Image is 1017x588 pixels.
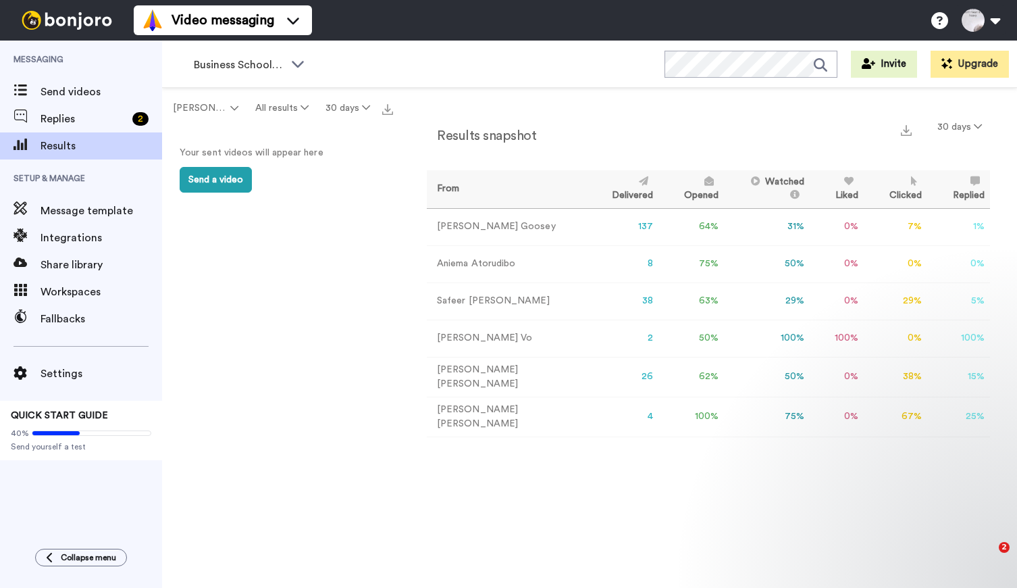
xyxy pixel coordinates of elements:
td: 100 % [927,320,990,357]
td: 100 % [658,397,724,437]
th: From [427,170,586,208]
span: Business School 2025 [194,57,284,73]
img: export.svg [901,125,912,136]
td: 4 [586,397,658,437]
button: Send a video [180,167,252,193]
td: 0 % [864,320,927,357]
td: 8 [586,245,658,283]
td: 7 % [864,208,927,245]
button: [PERSON_NAME] [165,96,247,120]
span: Message template [41,203,162,219]
td: 25 % [927,397,990,437]
button: Collapse menu [35,549,127,566]
td: 0 % [927,245,990,283]
button: Invite [851,51,917,78]
td: [PERSON_NAME] Vo [427,320,586,357]
span: Results [41,138,162,154]
button: Export all results that match these filters now. [378,98,397,118]
h2: Results snapshot [427,128,536,143]
td: 100 % [724,320,810,357]
th: Liked [810,170,864,208]
td: 29 % [864,283,927,320]
td: 26 [586,357,658,397]
div: 2 [132,112,149,126]
span: Replies [41,111,127,127]
button: Export a summary of each team member’s results that match this filter now. [897,120,916,139]
td: 75 % [724,397,810,437]
td: 38 % [864,357,927,397]
span: Settings [41,366,162,382]
span: Workspaces [41,284,162,300]
th: Delivered [586,170,658,208]
span: Fallbacks [41,311,162,327]
td: 1 % [927,208,990,245]
img: bj-logo-header-white.svg [16,11,118,30]
span: QUICK START GUIDE [11,411,108,420]
td: 63 % [658,283,724,320]
iframe: Intercom live chat [971,542,1003,574]
span: [PERSON_NAME] [173,101,228,115]
td: [PERSON_NAME] [PERSON_NAME] [427,397,586,437]
td: Safeer [PERSON_NAME] [427,283,586,320]
button: Upgrade [931,51,1009,78]
span: Share library [41,257,162,273]
td: 38 [586,283,658,320]
span: Send yourself a test [11,441,151,452]
th: Opened [658,170,724,208]
th: Clicked [864,170,927,208]
img: vm-color.svg [142,9,163,31]
td: 64 % [658,208,724,245]
p: Your sent videos will appear here [180,146,382,160]
span: Video messaging [172,11,274,30]
td: 50 % [724,245,810,283]
td: 62 % [658,357,724,397]
td: [PERSON_NAME] [PERSON_NAME] [427,357,586,397]
button: All results [247,96,317,120]
td: 5 % [927,283,990,320]
th: Replied [927,170,990,208]
td: 31 % [724,208,810,245]
td: 0 % [864,245,927,283]
td: 100 % [810,320,864,357]
td: 67 % [864,397,927,437]
td: 0 % [810,208,864,245]
span: 40% [11,428,29,439]
td: [PERSON_NAME] Goosey [427,208,586,245]
td: 2 [586,320,658,357]
span: Send videos [41,84,162,100]
td: 50 % [658,320,724,357]
td: 50 % [724,357,810,397]
span: 2 [999,542,1010,553]
td: 15 % [927,357,990,397]
span: Collapse menu [61,552,116,563]
th: Watched [724,170,810,208]
button: 30 days [929,115,990,139]
td: 137 [586,208,658,245]
td: 75 % [658,245,724,283]
td: Aniema Atorudibo [427,245,586,283]
img: export.svg [382,104,393,115]
td: 29 % [724,283,810,320]
button: 30 days [317,96,378,120]
span: Integrations [41,230,162,246]
td: 0 % [810,283,864,320]
td: 0 % [810,397,864,437]
td: 0 % [810,357,864,397]
td: 0 % [810,245,864,283]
